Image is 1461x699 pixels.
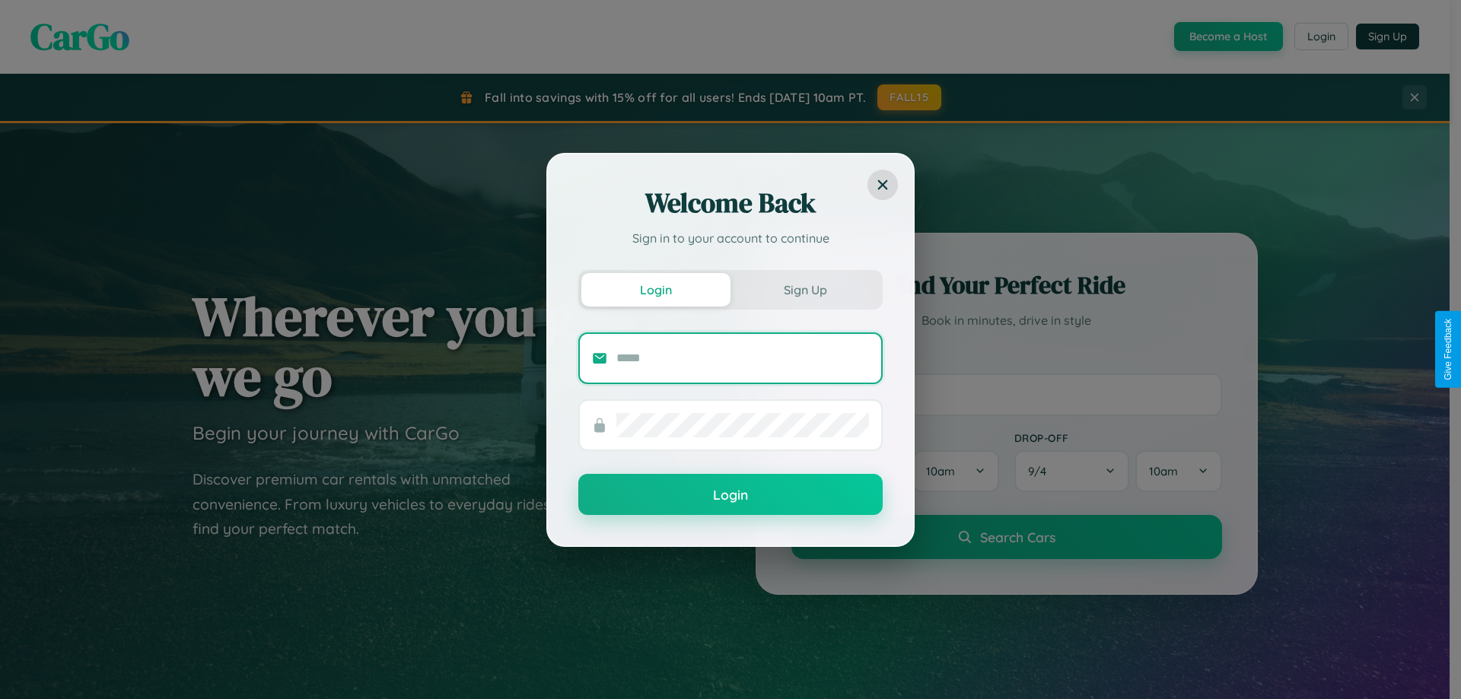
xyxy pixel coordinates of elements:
[730,273,880,307] button: Sign Up
[578,185,883,221] h2: Welcome Back
[1443,319,1453,380] div: Give Feedback
[578,474,883,515] button: Login
[578,229,883,247] p: Sign in to your account to continue
[581,273,730,307] button: Login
